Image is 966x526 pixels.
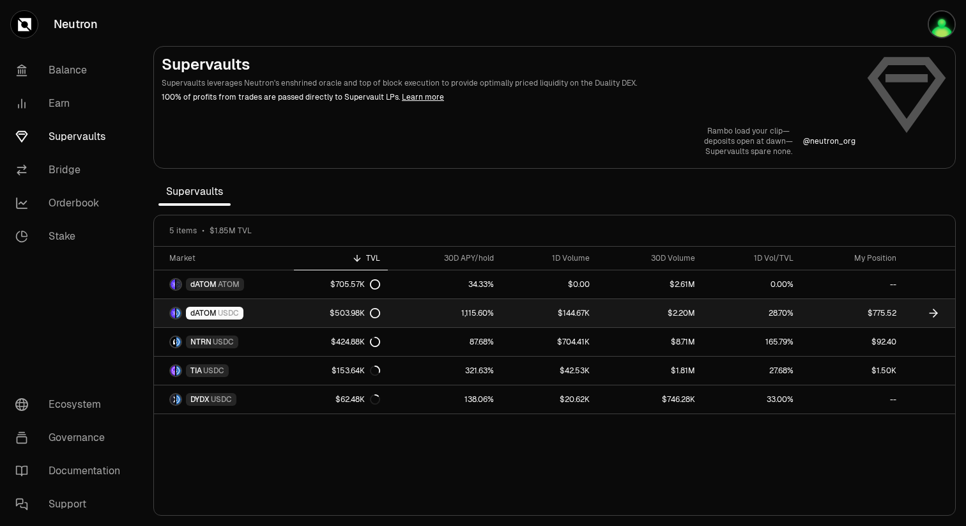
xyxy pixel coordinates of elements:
[704,146,793,157] p: Supervaults spare none.
[5,153,138,187] a: Bridge
[5,187,138,220] a: Orderbook
[176,308,181,318] img: USDC Logo
[5,87,138,120] a: Earn
[502,385,597,414] a: $20.62K
[162,91,855,103] p: 100% of profits from trades are passed directly to Supervault LPs.
[597,385,703,414] a: $746.28K
[929,12,954,37] img: Ted
[171,366,175,376] img: TIA Logo
[388,385,502,414] a: 138.06%
[388,299,502,327] a: 1,115.60%
[5,388,138,421] a: Ecosystem
[211,394,232,405] span: USDC
[218,308,239,318] span: USDC
[335,394,380,405] div: $62.48K
[158,179,231,205] span: Supervaults
[502,270,597,298] a: $0.00
[388,357,502,385] a: 321.63%
[169,253,286,263] div: Market
[332,366,380,376] div: $153.64K
[5,421,138,454] a: Governance
[294,328,388,356] a: $424.88K
[801,385,903,414] a: --
[502,357,597,385] a: $42.53K
[171,279,175,290] img: dATOM Logo
[704,126,793,157] a: Rambo load your clip—deposits open at dawn—Supervaults spare none.
[294,385,388,414] a: $62.48K
[330,279,380,290] div: $705.57K
[5,220,138,253] a: Stake
[190,337,211,347] span: NTRN
[801,328,903,356] a: $92.40
[294,299,388,327] a: $503.98K
[203,366,224,376] span: USDC
[704,126,793,136] p: Rambo load your clip—
[597,328,703,356] a: $8.71M
[710,253,794,263] div: 1D Vol/TVL
[703,270,802,298] a: 0.00%
[162,54,855,75] h2: Supervaults
[597,270,703,298] a: $2.61M
[218,279,240,290] span: ATOM
[801,299,903,327] a: $775.52
[5,488,138,521] a: Support
[704,136,793,146] p: deposits open at dawn—
[154,328,294,356] a: NTRN LogoUSDC LogoNTRNUSDC
[502,328,597,356] a: $704.41K
[803,136,855,146] p: @ neutron_org
[294,357,388,385] a: $153.64K
[703,357,802,385] a: 27.68%
[388,270,502,298] a: 34.33%
[388,328,502,356] a: 87.68%
[294,270,388,298] a: $705.57K
[331,337,380,347] div: $424.88K
[169,226,197,236] span: 5 items
[801,357,903,385] a: $1.50K
[171,337,175,347] img: NTRN Logo
[703,385,802,414] a: 33.00%
[176,337,181,347] img: USDC Logo
[703,299,802,327] a: 28.70%
[5,120,138,153] a: Supervaults
[154,299,294,327] a: dATOM LogoUSDC LogodATOMUSDC
[190,394,210,405] span: DYDX
[330,308,380,318] div: $503.98K
[809,253,896,263] div: My Position
[5,54,138,87] a: Balance
[801,270,903,298] a: --
[154,270,294,298] a: dATOM LogoATOM LogodATOMATOM
[171,394,175,405] img: DYDX Logo
[597,299,703,327] a: $2.20M
[402,92,444,102] a: Learn more
[803,136,855,146] a: @neutron_org
[190,279,217,290] span: dATOM
[395,253,494,263] div: 30D APY/hold
[171,308,175,318] img: dATOM Logo
[154,385,294,414] a: DYDX LogoUSDC LogoDYDXUSDC
[703,328,802,356] a: 165.79%
[302,253,380,263] div: TVL
[176,394,181,405] img: USDC Logo
[605,253,695,263] div: 30D Volume
[213,337,234,347] span: USDC
[190,308,217,318] span: dATOM
[5,454,138,488] a: Documentation
[190,366,202,376] span: TIA
[162,77,855,89] p: Supervaults leverages Neutron's enshrined oracle and top of block execution to provide optimally ...
[597,357,703,385] a: $1.81M
[176,366,181,376] img: USDC Logo
[509,253,590,263] div: 1D Volume
[176,279,181,290] img: ATOM Logo
[210,226,252,236] span: $1.85M TVL
[502,299,597,327] a: $144.67K
[154,357,294,385] a: TIA LogoUSDC LogoTIAUSDC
